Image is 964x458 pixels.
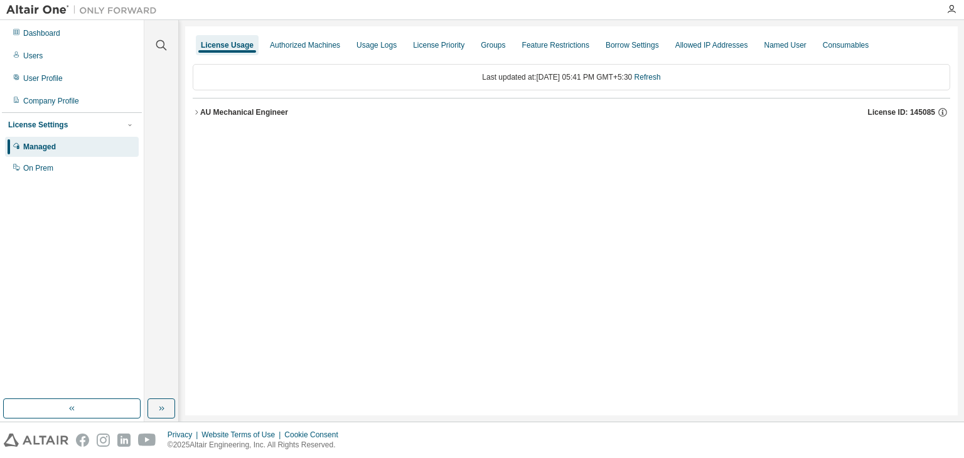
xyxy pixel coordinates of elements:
[97,434,110,447] img: instagram.svg
[23,163,53,173] div: On Prem
[168,440,346,450] p: © 2025 Altair Engineering, Inc. All Rights Reserved.
[200,107,288,117] div: AU Mechanical Engineer
[23,73,63,83] div: User Profile
[764,40,806,50] div: Named User
[4,434,68,447] img: altair_logo.svg
[413,40,464,50] div: License Priority
[868,107,935,117] span: License ID: 145085
[117,434,131,447] img: linkedin.svg
[23,28,60,38] div: Dashboard
[635,73,661,82] a: Refresh
[168,430,201,440] div: Privacy
[201,40,254,50] div: License Usage
[481,40,505,50] div: Groups
[23,142,56,152] div: Managed
[76,434,89,447] img: facebook.svg
[23,51,43,61] div: Users
[6,4,163,16] img: Altair One
[675,40,748,50] div: Allowed IP Addresses
[522,40,589,50] div: Feature Restrictions
[201,430,284,440] div: Website Terms of Use
[23,96,79,106] div: Company Profile
[284,430,345,440] div: Cookie Consent
[356,40,397,50] div: Usage Logs
[8,120,68,130] div: License Settings
[193,64,950,90] div: Last updated at: [DATE] 05:41 PM GMT+5:30
[270,40,340,50] div: Authorized Machines
[193,99,950,126] button: AU Mechanical EngineerLicense ID: 145085
[138,434,156,447] img: youtube.svg
[606,40,659,50] div: Borrow Settings
[823,40,869,50] div: Consumables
